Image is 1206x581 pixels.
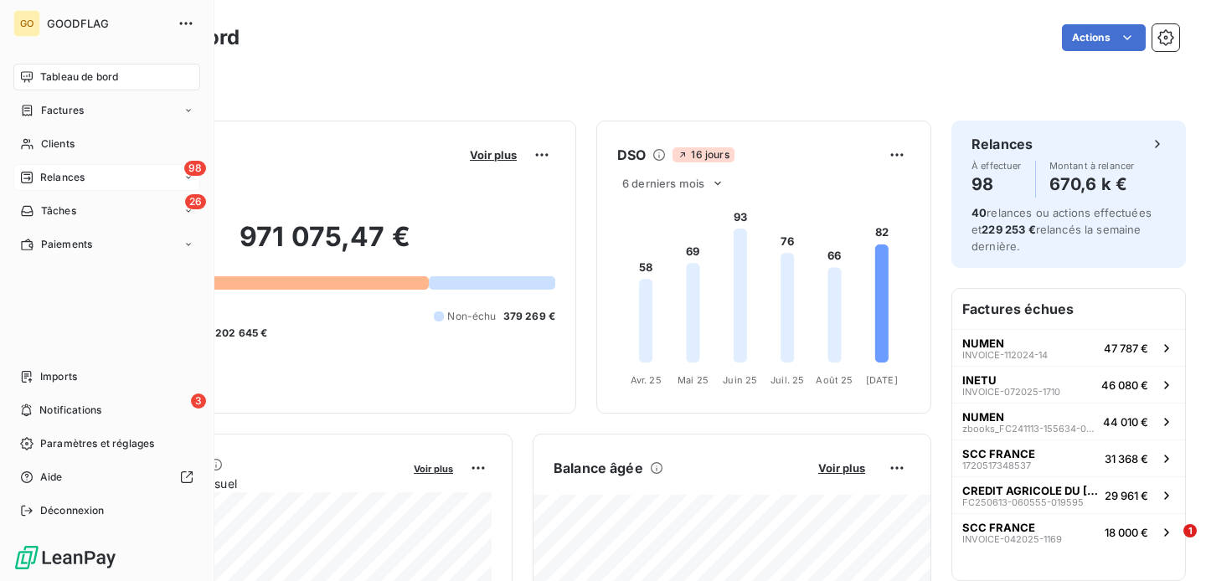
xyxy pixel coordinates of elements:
[1105,526,1148,539] span: 18 000 €
[503,309,555,324] span: 379 269 €
[40,69,118,85] span: Tableau de bord
[962,521,1035,534] span: SCC FRANCE
[622,177,704,190] span: 6 derniers mois
[962,337,1004,350] span: NUMEN
[962,387,1060,397] span: INVOICE-072025-1710
[40,369,77,384] span: Imports
[952,513,1185,550] button: SCC FRANCEINVOICE-042025-116918 000 €
[952,440,1185,476] button: SCC FRANCE172051734853731 368 €
[971,171,1022,198] h4: 98
[47,17,167,30] span: GOODFLAG
[678,374,709,386] tspan: Mai 25
[95,220,555,270] h2: 971 075,47 €
[554,458,643,478] h6: Balance âgée
[41,237,92,252] span: Paiements
[971,134,1033,154] h6: Relances
[41,103,84,118] span: Factures
[185,194,206,209] span: 26
[41,203,76,219] span: Tâches
[962,484,1098,497] span: CREDIT AGRICOLE DU [GEOGRAPHIC_DATA]
[818,461,865,475] span: Voir plus
[952,366,1185,403] button: INETUINVOICE-072025-171046 080 €
[962,447,1035,460] span: SCC FRANCE
[962,534,1062,544] span: INVOICE-042025-1169
[1049,171,1135,198] h4: 670,6 k €
[40,436,154,451] span: Paramètres et réglages
[952,403,1185,440] button: NUMENzbooks_FC241113-155634-02186244 010 €
[770,374,804,386] tspan: Juil. 25
[631,374,662,386] tspan: Avr. 25
[13,544,117,571] img: Logo LeanPay
[470,148,517,162] span: Voir plus
[1105,452,1148,465] span: 31 368 €
[414,463,453,475] span: Voir plus
[1183,524,1197,537] span: 1
[1149,524,1189,564] iframe: Intercom live chat
[982,223,1035,236] span: 229 253 €
[962,373,997,387] span: INETU
[673,147,734,162] span: 16 jours
[95,475,402,492] span: Chiffre d'affaires mensuel
[962,460,1031,470] span: 1720517348537
[1049,161,1135,171] span: Montant à relancer
[210,326,268,341] span: -202 645 €
[962,410,1004,424] span: NUMEN
[40,470,63,485] span: Aide
[952,329,1185,366] button: NUMENINVOICE-112024-1447 787 €
[39,403,101,418] span: Notifications
[191,393,206,409] span: 3
[1062,24,1146,51] button: Actions
[1103,415,1148,429] span: 44 010 €
[617,145,646,165] h6: DSO
[866,374,898,386] tspan: [DATE]
[1101,378,1148,392] span: 46 080 €
[447,309,496,324] span: Non-échu
[1104,342,1148,355] span: 47 787 €
[13,10,40,37] div: GO
[962,497,1084,507] span: FC250613-060555-019595
[40,170,85,185] span: Relances
[1105,489,1148,502] span: 29 961 €
[409,460,458,476] button: Voir plus
[13,464,200,491] a: Aide
[465,147,522,162] button: Voir plus
[813,460,870,476] button: Voir plus
[723,374,757,386] tspan: Juin 25
[40,503,105,518] span: Déconnexion
[971,206,1152,253] span: relances ou actions effectuées et relancés la semaine dernière.
[971,206,987,219] span: 40
[971,161,1022,171] span: À effectuer
[184,161,206,176] span: 98
[41,136,75,152] span: Clients
[952,289,1185,329] h6: Factures échues
[962,350,1048,360] span: INVOICE-112024-14
[952,476,1185,513] button: CREDIT AGRICOLE DU [GEOGRAPHIC_DATA]FC250613-060555-01959529 961 €
[962,424,1096,434] span: zbooks_FC241113-155634-021862
[816,374,853,386] tspan: Août 25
